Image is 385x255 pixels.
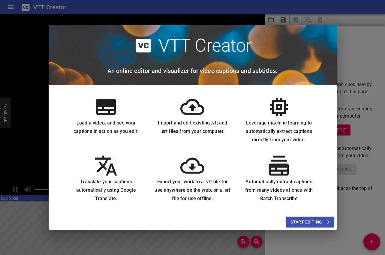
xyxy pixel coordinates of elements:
[154,119,231,136] h6: Import and edit existing .vtt and .srt files from your computer.
[158,35,252,56] h2: VTT Creator
[290,218,329,226] span: Start Editing
[240,119,317,144] h6: Leverage machine learning to automatically extract captions directly from your video.
[286,217,334,228] button: Start Editing
[68,119,145,136] h6: Load a video, and see your captions in action as you edit.
[154,178,231,203] h6: Export your work to a .vtt file for use anywhere on the web, or a .srt file for use offline.
[240,178,317,203] h6: Automatically extract captions from many videos at once with Batch Transcribe
[107,66,278,76] h6: An online editor and visualizer for video captions and subtitles.
[68,178,145,203] h6: Translate your captions automatically using Google Translate.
